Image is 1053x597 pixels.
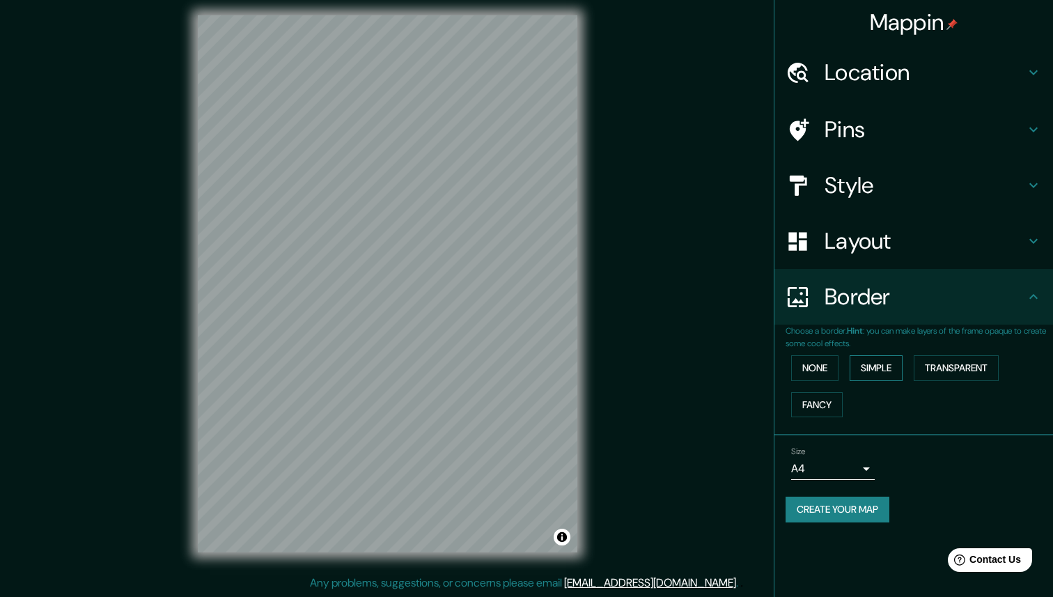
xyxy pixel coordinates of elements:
[198,15,577,552] canvas: Map
[847,325,863,336] b: Hint
[774,45,1053,100] div: Location
[946,19,958,30] img: pin-icon.png
[564,575,736,590] a: [EMAIL_ADDRESS][DOMAIN_NAME]
[738,575,740,591] div: .
[825,283,1025,311] h4: Border
[740,575,743,591] div: .
[850,355,903,381] button: Simple
[786,497,889,522] button: Create your map
[774,102,1053,157] div: Pins
[791,355,838,381] button: None
[914,355,999,381] button: Transparent
[786,325,1053,350] p: Choose a border. : you can make layers of the frame opaque to create some cool effects.
[791,392,843,418] button: Fancy
[791,446,806,458] label: Size
[774,269,1053,325] div: Border
[774,213,1053,269] div: Layout
[825,59,1025,86] h4: Location
[825,116,1025,144] h4: Pins
[825,227,1025,255] h4: Layout
[825,171,1025,199] h4: Style
[929,543,1038,582] iframe: Help widget launcher
[870,8,958,36] h4: Mappin
[791,458,875,480] div: A4
[554,529,570,545] button: Toggle attribution
[310,575,738,591] p: Any problems, suggestions, or concerns please email .
[774,157,1053,213] div: Style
